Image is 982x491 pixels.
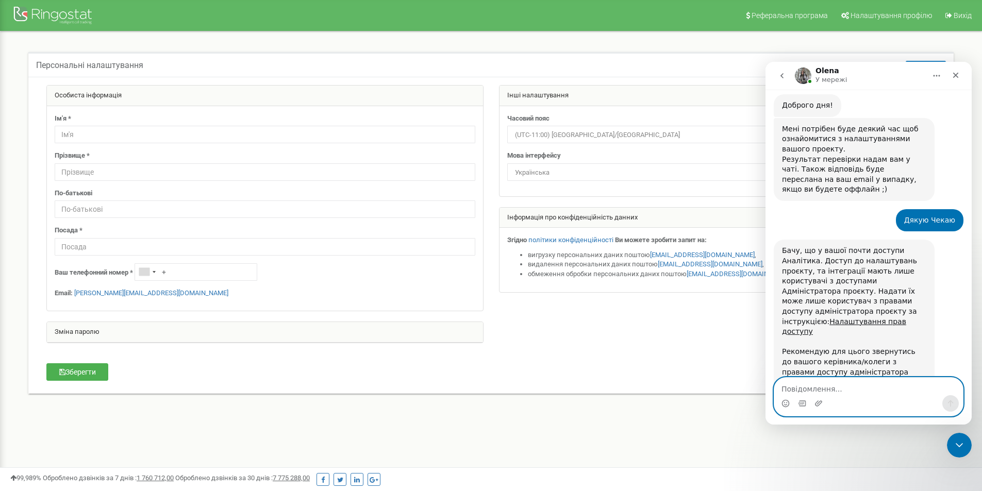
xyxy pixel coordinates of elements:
[851,11,932,20] span: Налаштування профілю
[10,474,41,482] span: 99,989%
[507,114,550,124] label: Часовий пояс
[765,62,972,425] iframe: Intercom live chat
[500,86,936,106] div: Інші налаштування
[273,474,310,482] u: 7 775 288,00
[55,114,71,124] label: Ім'я *
[752,11,828,20] span: Реферальна програма
[55,151,90,161] label: Прізвище *
[36,61,143,70] h5: Персональні налаштування
[528,260,928,269] li: видалення персональних даних поштою ,
[135,263,257,281] input: +1-800-555-55-55
[507,163,928,181] span: Українська
[47,322,483,343] div: Зміна паролю
[507,126,928,143] span: (UTC-11:00) Pacific/Midway
[43,474,174,482] span: Оброблено дзвінків за 7 днів :
[528,269,928,279] li: обмеження обробки персональних даних поштою .
[511,165,924,180] span: Українська
[55,163,475,181] input: Прізвище
[954,11,972,20] span: Вихід
[500,208,936,228] div: Інформація про конфіденційність данних
[137,474,174,482] u: 1 760 712,00
[947,433,972,458] iframe: Intercom live chat
[55,289,73,297] strong: Email:
[687,270,791,278] a: [EMAIL_ADDRESS][DOMAIN_NAME]
[55,200,475,218] input: По-батькові
[615,236,707,244] strong: Ви можете зробити запит на:
[55,126,475,143] input: Ім'я
[135,264,159,280] div: Telephone country code
[55,268,133,278] label: Ваш телефонний номер *
[55,238,475,256] input: Посада
[511,128,924,142] span: (UTC-11:00) Pacific/Midway
[55,189,92,198] label: По-батькові
[74,289,228,297] a: [PERSON_NAME][EMAIL_ADDRESS][DOMAIN_NAME]
[528,250,928,260] li: вигрузку персональних даних поштою ,
[46,363,108,381] button: Зберегти
[507,151,561,161] label: Мова інтерфейсу
[906,61,946,70] button: Допомога
[658,260,762,268] a: [EMAIL_ADDRESS][DOMAIN_NAME]
[175,474,310,482] span: Оброблено дзвінків за 30 днів :
[650,251,755,259] a: [EMAIL_ADDRESS][DOMAIN_NAME]
[507,236,527,244] strong: Згідно
[528,236,613,244] a: політики конфіденційності
[55,226,82,235] label: Посада *
[47,86,483,106] div: Особиста інформація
